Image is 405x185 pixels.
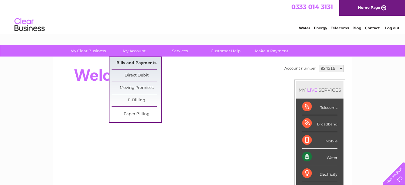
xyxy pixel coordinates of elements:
[302,149,337,165] div: Water
[302,165,337,182] div: Electricity
[353,26,361,30] a: Blog
[302,99,337,115] div: Telecoms
[291,3,333,11] a: 0333 014 3131
[112,108,161,120] a: Paper Billing
[109,45,159,57] a: My Account
[385,26,399,30] a: Log out
[247,45,296,57] a: Make A Payment
[296,81,343,99] div: MY SERVICES
[314,26,327,30] a: Energy
[63,45,113,57] a: My Clear Business
[306,87,318,93] div: LIVE
[365,26,380,30] a: Contact
[302,115,337,132] div: Broadband
[112,94,161,106] a: E-Billing
[112,70,161,82] a: Direct Debit
[112,82,161,94] a: Moving Premises
[201,45,251,57] a: Customer Help
[155,45,205,57] a: Services
[302,132,337,149] div: Mobile
[14,16,45,34] img: logo.png
[299,26,310,30] a: Water
[331,26,349,30] a: Telecoms
[283,63,317,73] td: Account number
[112,57,161,69] a: Bills and Payments
[60,3,345,29] div: Clear Business is a trading name of Verastar Limited (registered in [GEOGRAPHIC_DATA] No. 3667643...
